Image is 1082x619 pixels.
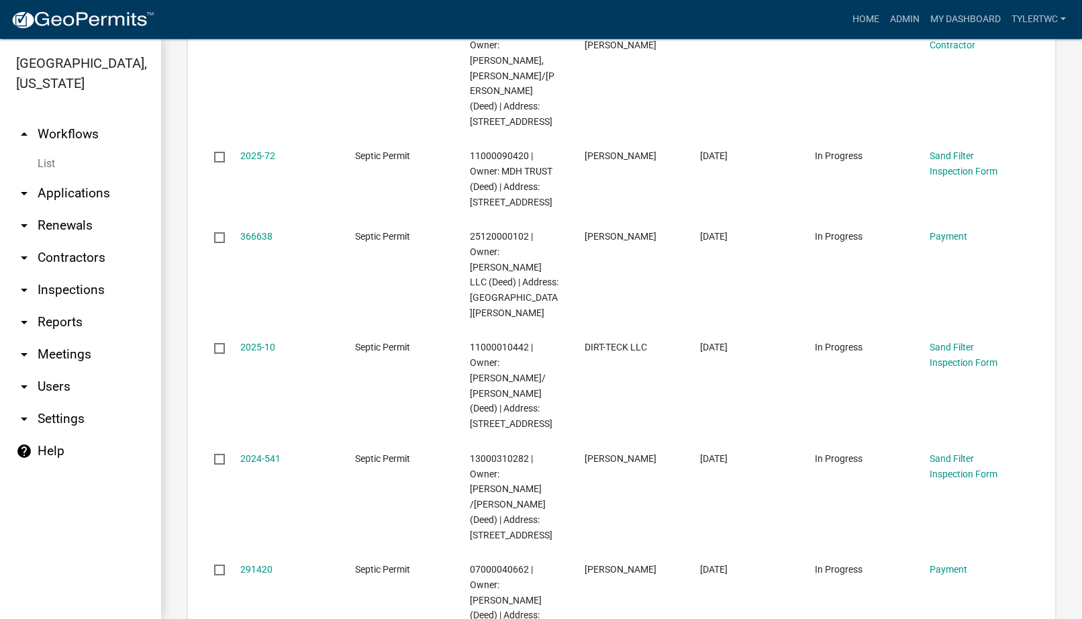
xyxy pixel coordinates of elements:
[240,342,275,352] a: 2025-10
[16,250,32,266] i: arrow_drop_down
[815,150,863,161] span: In Progress
[885,7,925,32] a: Admin
[16,282,32,298] i: arrow_drop_down
[240,453,281,464] a: 2024-541
[815,453,863,464] span: In Progress
[16,346,32,363] i: arrow_drop_down
[930,564,967,575] a: Payment
[930,231,967,242] a: Payment
[16,411,32,427] i: arrow_drop_down
[585,150,656,161] span: Damen Moffitt
[585,24,656,50] span: Andrew Reid Worthington
[470,150,552,207] span: 11000090420 | Owner: MDH TRUST (Deed) | Address: 15372 ROOSEVELT ST
[240,564,273,575] a: 291420
[930,150,997,177] a: Sand Filter Inspection Form
[585,342,647,352] span: DIRT-TECK LLC
[847,7,885,32] a: Home
[930,342,997,368] a: Sand Filter Inspection Form
[470,24,554,127] span: 31000360663 | Owner: WORTHINGTON, ANDREW REID/EMILY JOY (Deed) | Address: 18901 120TH AVE
[815,564,863,575] span: In Progress
[930,24,982,50] a: Select Septic Contractor
[700,150,728,161] span: 01/21/2025
[355,342,410,352] span: Septic Permit
[355,564,410,575] span: Septic Permit
[16,443,32,459] i: help
[585,564,656,575] span: Chad Davdison
[16,379,32,395] i: arrow_drop_down
[16,218,32,234] i: arrow_drop_down
[1006,7,1071,32] a: TylerTWC
[16,126,32,142] i: arrow_drop_up
[925,7,1006,32] a: My Dashboard
[470,231,558,318] span: 25120000102 | Owner: DARIN BELGER LLC (Deed) | Address: 23831 HUGHES LN
[240,150,275,161] a: 2025-72
[240,231,273,242] a: 366638
[470,342,552,429] span: 11000010442 | Owner: DIPPOLD, TERRY/ MARY (Deed) | Address: 19263 180TH AVE
[815,231,863,242] span: In Progress
[470,453,552,540] span: 13000310282 | Owner: KELLER, JAMIE /FULLERTON, MACKENZIE (Deed) | Address: 12444 140TH AVE
[700,564,728,575] span: 07/29/2024
[355,231,410,242] span: Septic Permit
[700,231,728,242] span: 01/21/2025
[16,185,32,201] i: arrow_drop_down
[585,453,656,464] span: Jessy Hakizimana
[700,342,728,352] span: 01/10/2025
[700,453,728,464] span: 10/10/2024
[930,453,997,479] a: Sand Filter Inspection Form
[16,314,32,330] i: arrow_drop_down
[355,453,410,464] span: Septic Permit
[355,150,410,161] span: Septic Permit
[585,231,656,242] span: Darin Belger
[815,342,863,352] span: In Progress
